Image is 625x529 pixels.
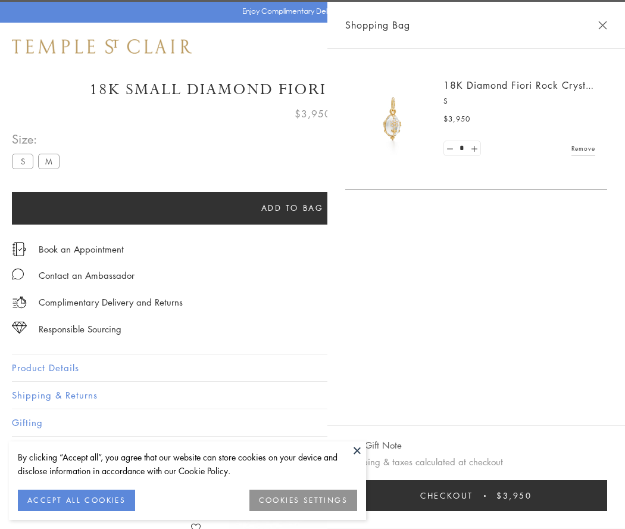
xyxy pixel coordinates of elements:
span: Shopping Bag [345,17,410,33]
a: Set quantity to 0 [444,141,456,156]
p: S [443,95,595,107]
div: By clicking “Accept all”, you agree that our website can store cookies on your device and disclos... [18,450,357,478]
span: $3,950 [295,106,331,122]
div: Responsible Sourcing [39,322,121,337]
span: Checkout [420,489,473,502]
img: Temple St. Clair [12,39,192,54]
button: Add to bag [12,192,573,225]
span: $3,950 [443,113,470,125]
a: Book an Appointment [39,242,124,256]
img: MessageIcon-01_2.svg [12,268,24,280]
button: ACCEPT ALL COOKIES [18,490,135,511]
label: M [38,154,60,169]
p: Enjoy Complimentary Delivery & Returns [242,5,377,17]
label: S [12,154,33,169]
span: Add to bag [261,201,324,214]
button: Gifting [12,409,613,436]
img: icon_appointment.svg [12,242,26,256]
img: P51889-E11FIORI [357,83,429,155]
p: Shipping & taxes calculated at checkout [345,455,607,469]
span: $3,950 [496,489,532,502]
button: COOKIES SETTINGS [249,490,357,511]
button: Close Shopping Bag [598,21,607,30]
img: icon_delivery.svg [12,295,27,310]
button: Product Details [12,354,613,381]
a: Set quantity to 2 [468,141,480,156]
p: Complimentary Delivery and Returns [39,295,183,310]
h1: 18K Small Diamond Fiori Rock Crystal Amulet [12,79,613,100]
button: Shipping & Returns [12,382,613,409]
button: Checkout $3,950 [345,480,607,511]
span: Size: [12,129,64,149]
a: Remove [571,142,595,155]
div: Contact an Ambassador [39,268,135,283]
img: icon_sourcing.svg [12,322,27,334]
button: Add Gift Note [345,438,402,453]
